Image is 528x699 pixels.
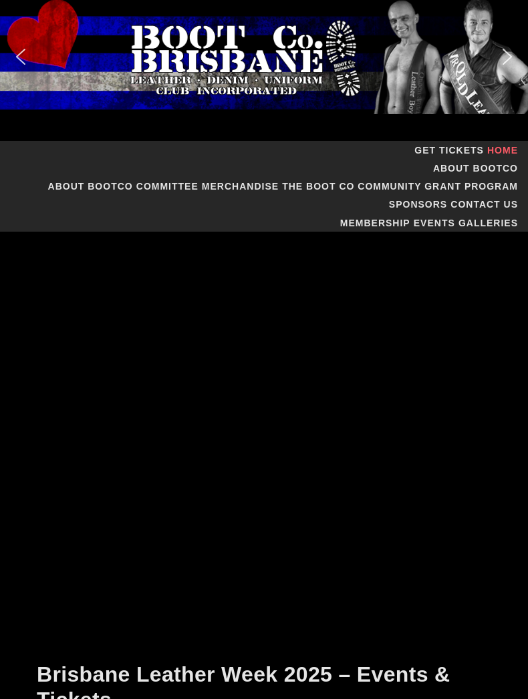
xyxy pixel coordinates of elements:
[340,218,410,228] a: Membership
[136,181,199,192] a: Committee
[414,218,455,228] a: Events
[10,46,31,67] img: previous arrow
[497,46,518,67] img: next arrow
[433,163,518,174] a: About BootCo
[450,199,518,210] a: Contact Us
[282,181,518,192] a: The Boot Co Community Grant Program
[389,199,447,210] a: Sponsors
[487,145,518,156] a: Home
[48,181,133,192] a: About BootCo
[202,181,279,192] a: Merchandise
[458,218,518,228] a: Galleries
[414,145,484,156] a: GET TICKETS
